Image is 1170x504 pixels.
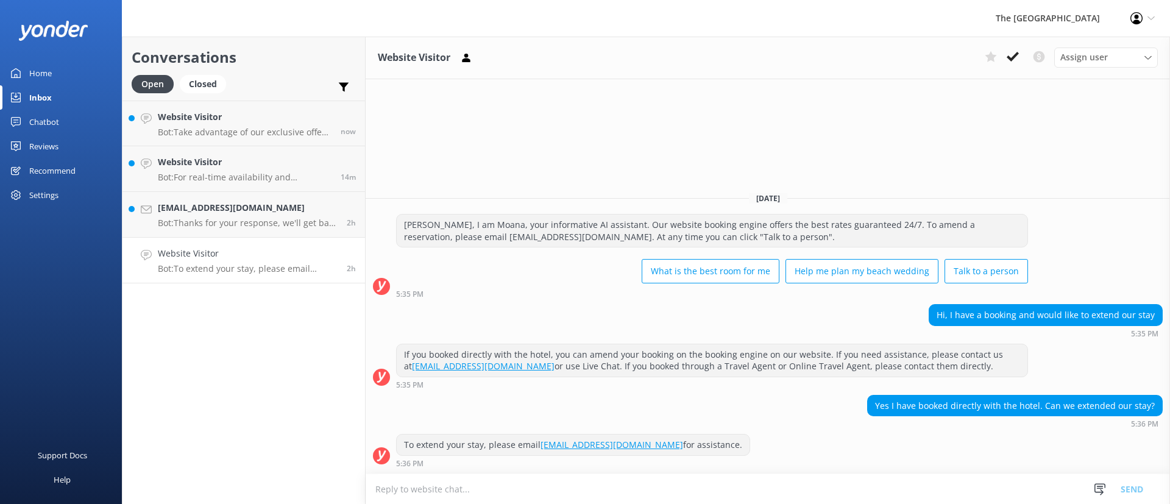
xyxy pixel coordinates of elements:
button: What is the best room for me [642,259,779,283]
a: Website VisitorBot:To extend your stay, please email [EMAIL_ADDRESS][DOMAIN_NAME] for assistance.2h [122,238,365,283]
p: Bot: Thanks for your response, we'll get back to you as soon as we can during opening hours. [158,218,338,229]
span: Oct 08 2025 08:02pm (UTC -10:00) Pacific/Honolulu [341,172,356,182]
div: Oct 08 2025 05:35pm (UTC -10:00) Pacific/Honolulu [929,329,1163,338]
button: Talk to a person [945,259,1028,283]
strong: 5:36 PM [396,460,424,467]
h2: Conversations [132,46,356,69]
button: Help me plan my beach wedding [785,259,938,283]
h4: Website Visitor [158,247,338,260]
h3: Website Visitor [378,50,450,66]
span: Oct 08 2025 08:17pm (UTC -10:00) Pacific/Honolulu [341,126,356,137]
div: Oct 08 2025 05:35pm (UTC -10:00) Pacific/Honolulu [396,289,1028,298]
div: [PERSON_NAME], I am Moana, your informative AI assistant. Our website booking engine offers the b... [397,215,1027,247]
strong: 5:35 PM [396,382,424,389]
div: Settings [29,183,58,207]
div: Home [29,61,52,85]
div: Reviews [29,134,58,158]
div: Open [132,75,174,93]
a: Open [132,77,180,90]
div: Oct 08 2025 05:36pm (UTC -10:00) Pacific/Honolulu [867,419,1163,428]
div: To extend your stay, please email for assistance. [397,435,750,455]
div: Yes I have booked directly with the hotel. Can we extended our stay? [868,396,1162,416]
a: Closed [180,77,232,90]
p: Bot: For real-time availability and accommodation bookings, please visit [URL][DOMAIN_NAME]. If y... [158,172,331,183]
span: [DATE] [749,193,787,204]
div: Recommend [29,158,76,183]
span: Oct 08 2025 05:36pm (UTC -10:00) Pacific/Honolulu [347,263,356,274]
h4: Website Visitor [158,155,331,169]
div: Support Docs [38,443,87,467]
h4: Website Visitor [158,110,331,124]
a: Website VisitorBot:For real-time availability and accommodation bookings, please visit [URL][DOMA... [122,146,365,192]
div: Hi, I have a booking and would like to extend our stay [929,305,1162,325]
div: If you booked directly with the hotel, you can amend your booking on the booking engine on our we... [397,344,1027,377]
div: Help [54,467,71,492]
a: [EMAIL_ADDRESS][DOMAIN_NAME]Bot:Thanks for your response, we'll get back to you as soon as we can... [122,192,365,238]
div: Inbox [29,85,52,110]
p: Bot: To extend your stay, please email [EMAIL_ADDRESS][DOMAIN_NAME] for assistance. [158,263,338,274]
a: [EMAIL_ADDRESS][DOMAIN_NAME] [412,360,555,372]
a: [EMAIL_ADDRESS][DOMAIN_NAME] [541,439,683,450]
strong: 5:36 PM [1131,421,1158,428]
a: Website VisitorBot:Take advantage of our exclusive offers by booking our Best Rate Guaranteed dir... [122,101,365,146]
div: Oct 08 2025 05:36pm (UTC -10:00) Pacific/Honolulu [396,459,750,467]
span: Assign user [1060,51,1108,64]
div: Assign User [1054,48,1158,67]
strong: 5:35 PM [396,291,424,298]
span: Oct 08 2025 05:36pm (UTC -10:00) Pacific/Honolulu [347,218,356,228]
div: Oct 08 2025 05:35pm (UTC -10:00) Pacific/Honolulu [396,380,1028,389]
p: Bot: Take advantage of our exclusive offers by booking our Best Rate Guaranteed directly with the... [158,127,331,138]
img: yonder-white-logo.png [18,21,88,41]
h4: [EMAIL_ADDRESS][DOMAIN_NAME] [158,201,338,215]
div: Chatbot [29,110,59,134]
div: Closed [180,75,226,93]
strong: 5:35 PM [1131,330,1158,338]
